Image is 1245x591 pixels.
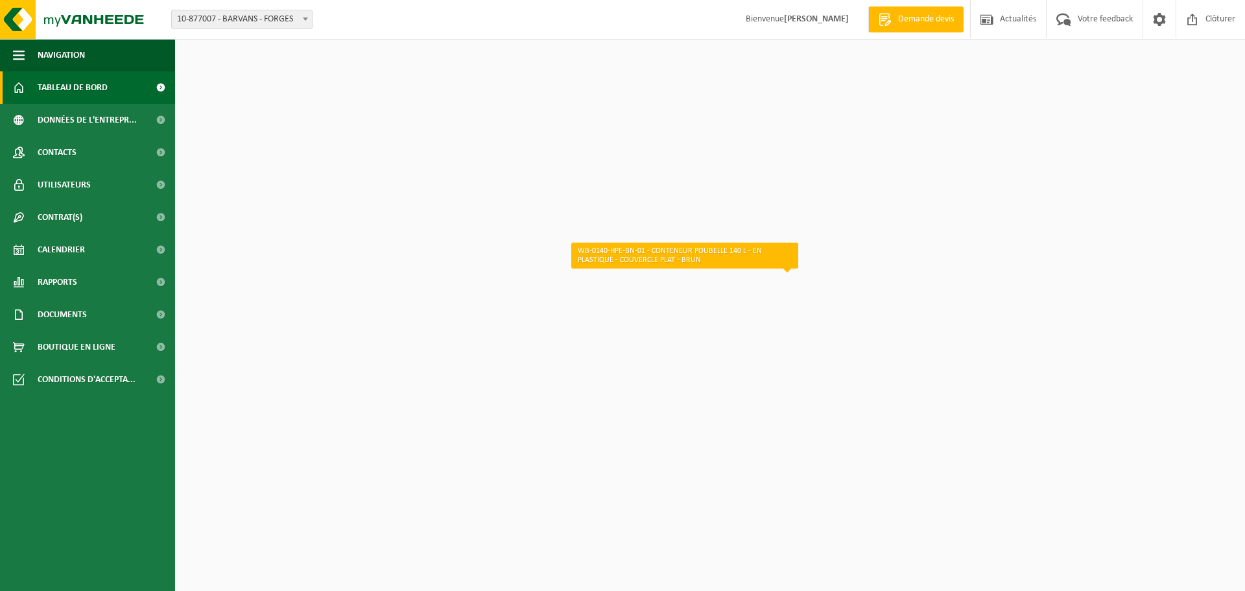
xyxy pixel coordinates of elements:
span: 10-877007 - BARVANS - FORGES [171,10,313,29]
span: Conditions d'accepta... [38,363,136,396]
a: Demande devis [868,6,964,32]
span: Calendrier [38,234,85,266]
span: Documents [38,298,87,331]
strong: [PERSON_NAME] [784,14,849,24]
span: Rapports [38,266,77,298]
span: Tableau de bord [38,71,108,104]
span: 10-877007 - BARVANS - FORGES [172,10,312,29]
span: Boutique en ligne [38,331,115,363]
span: Contrat(s) [38,201,82,234]
span: Demande devis [895,13,957,26]
span: Utilisateurs [38,169,91,201]
span: Navigation [38,39,85,71]
span: Données de l'entrepr... [38,104,137,136]
span: Contacts [38,136,77,169]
